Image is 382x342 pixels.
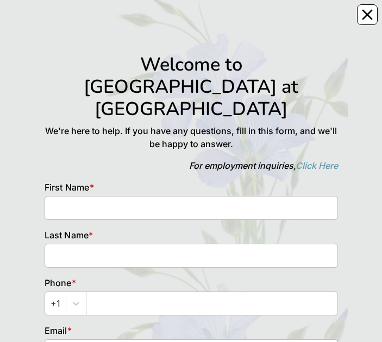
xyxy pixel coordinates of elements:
span: Phone [45,277,72,288]
button: Close [357,4,378,25]
p: For employment inquiries, [45,159,338,172]
p: We're here to help. If you have any questions, fill in this form, and we'll be happy to answer. [45,124,338,150]
span: Last Name [45,230,89,240]
a: Click Here [296,160,338,171]
span: Email [45,325,67,336]
span: First Name [45,182,90,193]
h1: Welcome to [GEOGRAPHIC_DATA] at [GEOGRAPHIC_DATA] [45,53,338,120]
